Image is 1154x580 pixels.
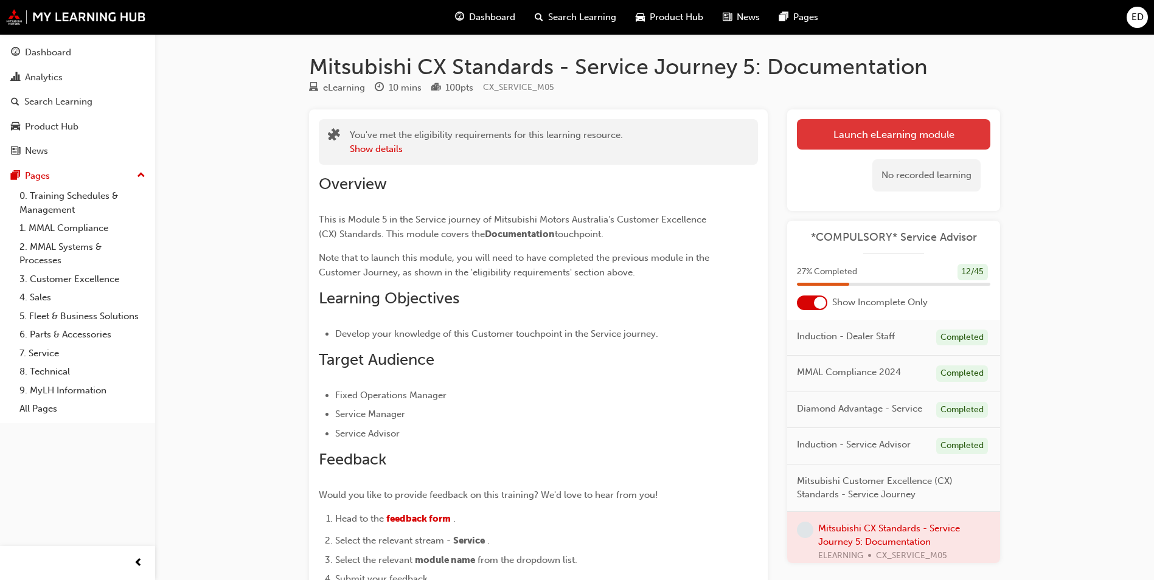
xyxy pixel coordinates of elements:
div: 12 / 45 [958,264,988,280]
div: eLearning [323,81,365,95]
span: up-icon [137,168,145,184]
a: Dashboard [5,41,150,64]
img: mmal [6,9,146,25]
a: Launch eLearning module [797,119,990,150]
span: Select the relevant stream - [335,535,451,546]
div: News [25,144,48,158]
div: Product Hub [25,120,78,134]
button: ED [1127,7,1148,28]
a: search-iconSearch Learning [525,5,626,30]
div: Type [309,80,365,95]
span: Fixed Operations Manager [335,390,447,401]
div: Pages [25,169,50,183]
span: News [737,10,760,24]
span: search-icon [11,97,19,108]
span: learningRecordVerb_NONE-icon [797,522,813,538]
a: feedback form [386,513,451,524]
a: 1. MMAL Compliance [15,219,150,238]
span: Learning resource code [483,82,554,92]
span: from the dropdown list. [478,554,577,565]
span: Note that to launch this module, you will need to have completed the previous module in the Custo... [319,252,712,278]
span: clock-icon [375,83,384,94]
span: . [453,513,456,524]
a: 8. Technical [15,362,150,381]
span: Induction - Dealer Staff [797,330,895,344]
div: Completed [936,402,988,418]
a: 0. Training Schedules & Management [15,187,150,219]
span: Documentation [485,229,555,240]
span: news-icon [723,10,732,25]
div: 10 mins [389,81,422,95]
span: Select the relevant [335,554,412,565]
div: Completed [936,438,988,454]
div: Search Learning [24,95,92,109]
span: guage-icon [11,47,20,58]
div: You've met the eligibility requirements for this learning resource. [350,128,623,156]
span: ED [1131,10,1144,24]
span: news-icon [11,146,20,157]
span: learningResourceType_ELEARNING-icon [309,83,318,94]
div: Analytics [25,71,63,85]
span: module name [415,554,475,565]
span: 27 % Completed [797,265,857,279]
span: This is Module 5 in the Service journey of Mitsubishi Motors Australia's Customer Excellence (CX)... [319,214,709,240]
span: guage-icon [455,10,464,25]
a: car-iconProduct Hub [626,5,713,30]
a: guage-iconDashboard [445,5,525,30]
span: Overview [319,174,387,193]
span: Show Incomplete Only [832,295,928,309]
span: Search Learning [548,10,616,24]
span: Induction - Service Advisor [797,438,911,452]
button: Pages [5,165,150,187]
span: pages-icon [779,10,788,25]
span: car-icon [11,122,20,133]
span: podium-icon [431,83,440,94]
span: Feedback [319,450,386,469]
div: Points [431,80,473,95]
button: DashboardAnalyticsSearch LearningProduct HubNews [5,39,150,165]
div: Duration [375,80,422,95]
span: Learning Objectives [319,289,459,308]
a: Analytics [5,66,150,89]
a: 5. Fleet & Business Solutions [15,307,150,326]
a: 9. MyLH Information [15,381,150,400]
h1: Mitsubishi CX Standards - Service Journey 5: Documentation [309,54,1000,80]
span: Would you like to provide feedback on this training? We'd love to hear from you! [319,489,658,500]
div: Completed [936,365,988,382]
span: Target Audience [319,350,434,369]
a: All Pages [15,399,150,418]
a: 2. MMAL Systems & Processes [15,238,150,270]
span: Dashboard [469,10,515,24]
div: 100 pts [445,81,473,95]
a: Search Learning [5,91,150,113]
span: chart-icon [11,72,20,83]
span: car-icon [636,10,645,25]
a: News [5,140,150,162]
span: Pages [793,10,818,24]
span: Service Manager [335,409,405,419]
a: 4. Sales [15,288,150,307]
a: 7. Service [15,344,150,363]
span: MMAL Compliance 2024 [797,365,901,379]
a: *COMPULSORY* Service Advisor [797,230,990,244]
span: Diamond Advantage - Service [797,402,922,416]
a: news-iconNews [713,5,770,30]
span: Service [453,535,485,546]
a: 3. Customer Excellence [15,270,150,289]
button: Show details [350,142,403,156]
span: Product Hub [650,10,703,24]
span: prev-icon [134,556,143,571]
span: Mitsubishi Customer Excellence (CX) Standards - Service Journey [797,474,981,502]
span: puzzle-icon [328,129,340,143]
div: No recorded learning [872,159,981,192]
span: pages-icon [11,171,20,182]
span: Develop your knowledge of this Customer touchpoint in the Service journey. [335,328,658,339]
span: . [487,535,490,546]
span: touchpoint. [555,229,603,240]
a: 6. Parts & Accessories [15,325,150,344]
a: Product Hub [5,116,150,138]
